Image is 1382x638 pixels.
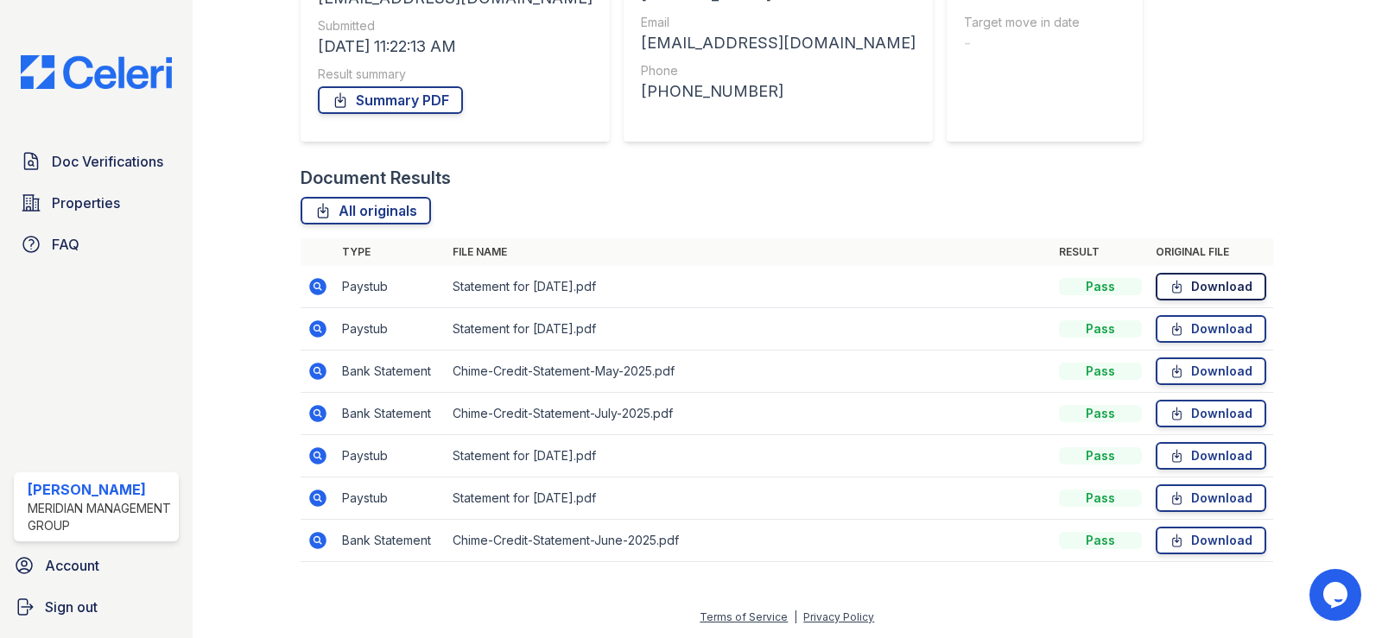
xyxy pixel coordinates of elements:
a: Download [1156,484,1266,512]
div: Document Results [301,166,451,190]
td: Paystub [335,435,446,477]
td: Chime-Credit-Statement-July-2025.pdf [446,393,1052,435]
div: Pass [1059,405,1142,422]
div: Email [641,14,916,31]
img: CE_Logo_Blue-a8612792a0a2168367f1c8372b55b34899dd931a85d93a1a3d3e32e68fde9ad4.png [7,55,186,89]
div: Pass [1059,447,1142,464]
td: Chime-Credit-Statement-June-2025.pdf [446,520,1052,562]
a: Sign out [7,590,186,624]
span: Doc Verifications [52,151,163,172]
td: Paystub [335,266,446,308]
div: | [794,610,797,623]
th: Original file [1149,238,1273,266]
span: Sign out [45,597,98,617]
a: Terms of Service [700,610,788,623]
div: Submitted [318,17,593,35]
a: Download [1156,527,1266,554]
a: Summary PDF [318,86,463,114]
a: Download [1156,273,1266,300]
div: - [964,31,1125,55]
span: Account [45,555,99,576]
span: Properties [52,193,120,213]
a: Properties [14,186,179,220]
td: Statement for [DATE].pdf [446,308,1052,351]
td: Statement for [DATE].pdf [446,266,1052,308]
a: Privacy Policy [803,610,874,623]
div: Pass [1059,490,1142,507]
a: All originals [301,197,431,224]
div: Phone [641,62,916,79]
div: Meridian Management Group [28,500,172,534]
th: File name [446,238,1052,266]
div: Pass [1059,532,1142,549]
a: Download [1156,400,1266,427]
div: Target move in date [964,14,1125,31]
td: Bank Statement [335,520,446,562]
iframe: chat widget [1309,569,1365,621]
div: [EMAIL_ADDRESS][DOMAIN_NAME] [641,31,916,55]
td: Bank Statement [335,351,446,393]
th: Type [335,238,446,266]
a: Download [1156,442,1266,470]
a: Download [1156,315,1266,343]
div: Pass [1059,278,1142,295]
td: Chime-Credit-Statement-May-2025.pdf [446,351,1052,393]
a: Download [1156,357,1266,385]
td: Statement for [DATE].pdf [446,477,1052,520]
td: Statement for [DATE].pdf [446,435,1052,477]
td: Paystub [335,477,446,520]
div: Pass [1059,320,1142,338]
span: FAQ [52,234,79,255]
th: Result [1052,238,1149,266]
td: Paystub [335,308,446,351]
a: FAQ [14,227,179,262]
div: [DATE] 11:22:13 AM [318,35,593,59]
a: Doc Verifications [14,144,179,179]
td: Bank Statement [335,393,446,435]
div: Result summary [318,66,593,83]
div: [PERSON_NAME] [28,479,172,500]
a: Account [7,548,186,583]
div: [PHONE_NUMBER] [641,79,916,104]
div: Pass [1059,363,1142,380]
